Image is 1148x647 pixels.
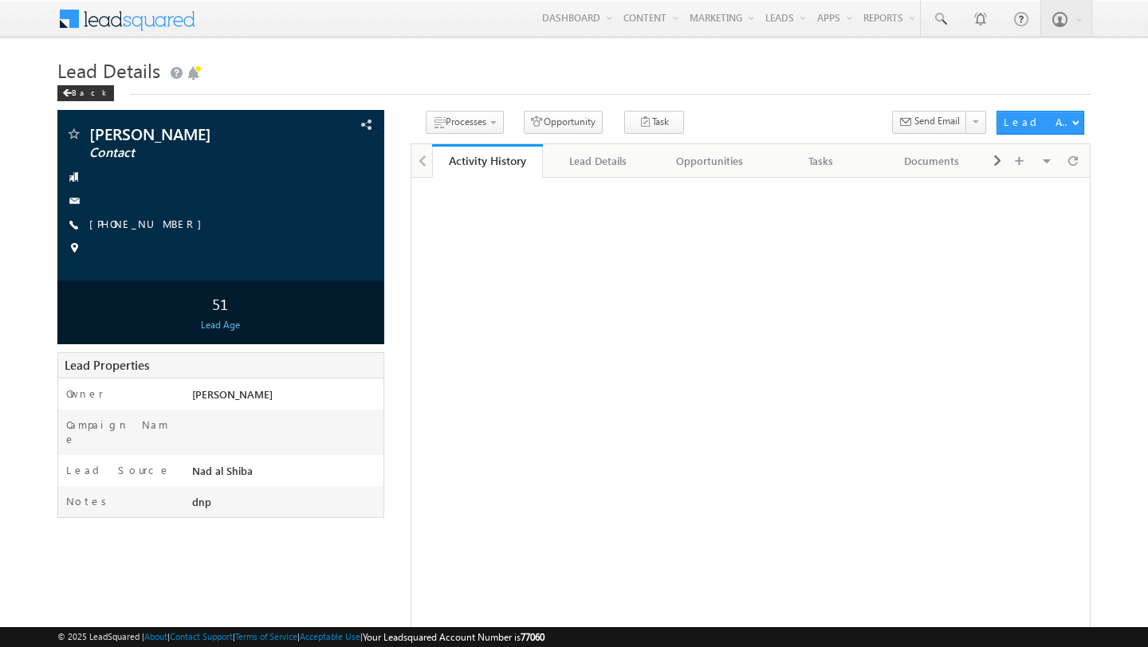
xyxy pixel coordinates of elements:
[57,57,160,83] span: Lead Details
[363,631,545,643] span: Your Leadsquared Account Number is
[66,418,176,446] label: Campaign Name
[521,631,545,643] span: 77060
[89,126,291,142] span: [PERSON_NAME]
[543,144,655,178] a: Lead Details
[188,463,383,485] div: Nad al Shiba
[765,144,877,178] a: Tasks
[144,631,167,641] a: About
[66,386,104,401] label: Owner
[624,111,684,134] button: Task
[890,151,974,171] div: Documents
[655,144,766,178] a: Opportunities
[892,111,967,134] button: Send Email
[877,144,989,178] a: Documents
[667,151,752,171] div: Opportunities
[556,151,640,171] div: Lead Details
[524,111,603,134] button: Opportunity
[997,111,1084,135] button: Lead Actions
[66,494,112,508] label: Notes
[65,357,149,373] span: Lead Properties
[89,217,210,233] span: [PHONE_NUMBER]
[170,631,233,641] a: Contact Support
[300,631,360,641] a: Acceptable Use
[914,114,960,128] span: Send Email
[66,463,171,477] label: Lead Source
[89,145,291,161] span: Contact
[61,288,379,318] div: 51
[778,151,863,171] div: Tasks
[192,495,211,508] span: dnp
[235,631,297,641] a: Terms of Service
[426,111,504,134] button: Processes
[446,116,486,127] span: Processes
[57,85,114,101] div: Back
[57,629,545,645] span: © 2025 LeadSquared | | | | |
[444,153,532,168] div: Activity History
[1004,115,1071,129] div: Lead Actions
[192,387,273,401] span: [PERSON_NAME]
[432,144,544,178] a: Activity History
[61,318,379,332] div: Lead Age
[57,84,122,98] a: Back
